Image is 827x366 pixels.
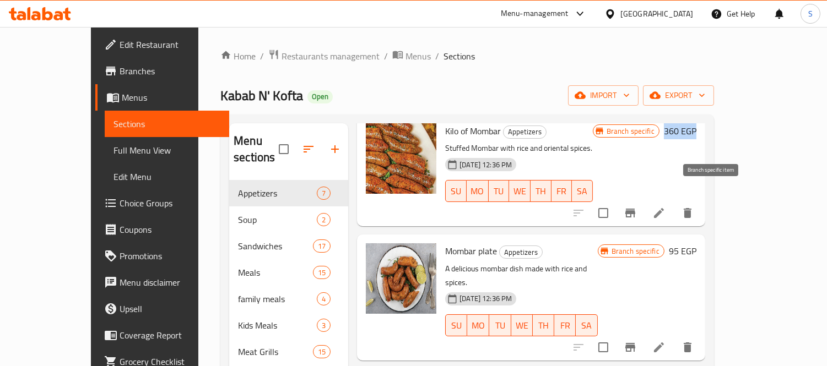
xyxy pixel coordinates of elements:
[317,292,331,305] div: items
[445,243,497,259] span: Mombar plate
[366,243,436,314] img: Mombar plate
[307,90,333,103] div: Open
[366,123,436,194] img: Kilo of Mombar
[652,89,705,102] span: export
[120,223,220,236] span: Coupons
[268,49,380,63] a: Restaurants management
[95,58,229,84] a: Branches
[95,243,229,269] a: Promotions
[537,318,550,334] span: TH
[113,117,220,130] span: Sections
[120,329,220,342] span: Coverage Report
[445,314,467,336] button: SU
[272,138,295,161] span: Select all sections
[229,233,348,259] div: Sandwiches17
[652,206,666,220] a: Edit menu item
[516,318,528,334] span: WE
[282,50,380,63] span: Restaurants management
[313,347,330,357] span: 15
[95,216,229,243] a: Coupons
[664,123,696,139] h6: 360 EGP
[445,180,466,202] button: SU
[317,320,330,331] span: 3
[489,180,510,202] button: TU
[220,83,303,108] span: Kabab N' Kofta
[652,341,666,354] a: Edit menu item
[238,292,317,305] span: family meals
[592,201,615,225] span: Select to update
[467,314,489,336] button: MO
[307,92,333,101] span: Open
[511,314,533,336] button: WE
[617,200,644,226] button: Branch-specific-item
[95,31,229,58] a: Edit Restaurant
[238,187,317,200] div: Appetizers
[592,336,615,359] span: Select to update
[313,345,331,358] div: items
[669,243,696,259] h6: 95 EGP
[260,50,264,63] li: /
[445,262,598,289] p: A delicious mombar dish made with rice and spices.
[229,312,348,338] div: Kids Meals3
[120,64,220,78] span: Branches
[533,314,554,336] button: TH
[95,84,229,111] a: Menus
[313,239,331,253] div: items
[238,345,313,358] span: Meat Grills
[234,133,279,166] h2: Menu sections
[445,141,593,155] p: Stuffed Mombar with rice and oriental spices.
[577,89,630,102] span: import
[313,266,331,279] div: items
[450,318,463,334] span: SU
[576,183,588,199] span: SA
[406,50,431,63] span: Menus
[317,213,331,226] div: items
[229,180,348,206] div: Appetizers7
[317,294,330,304] span: 4
[455,160,516,170] span: [DATE] 12:36 PM
[229,259,348,286] div: Meals15
[493,183,505,199] span: TU
[494,318,506,334] span: TU
[113,144,220,157] span: Full Menu View
[313,241,330,252] span: 17
[435,50,439,63] li: /
[120,38,220,51] span: Edit Restaurant
[489,314,511,336] button: TU
[554,314,576,336] button: FR
[229,338,348,365] div: Meat Grills15
[317,319,331,332] div: items
[504,125,546,138] span: Appetizers
[238,213,317,226] div: Soup
[238,239,313,253] span: Sandwiches
[500,246,542,259] span: Appetizers
[105,111,229,137] a: Sections
[674,334,701,360] button: delete
[120,276,220,289] span: Menu disclaimer
[617,334,644,360] button: Branch-specific-item
[572,180,593,202] button: SA
[620,8,693,20] div: [GEOGRAPHIC_DATA]
[602,126,659,136] span: Branch specific
[238,319,317,332] span: Kids Meals
[322,136,348,162] button: Add section
[607,246,664,256] span: Branch specific
[220,50,256,63] a: Home
[499,245,543,259] div: Appetizers
[674,200,701,226] button: delete
[120,302,220,315] span: Upsell
[467,180,489,202] button: MO
[313,267,330,278] span: 15
[535,183,547,199] span: TH
[113,170,220,183] span: Edit Menu
[317,188,330,199] span: 7
[472,318,485,334] span: MO
[556,183,568,199] span: FR
[229,206,348,233] div: Soup2
[568,85,639,106] button: import
[455,293,516,304] span: [DATE] 12:36 PM
[238,266,313,279] span: Meals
